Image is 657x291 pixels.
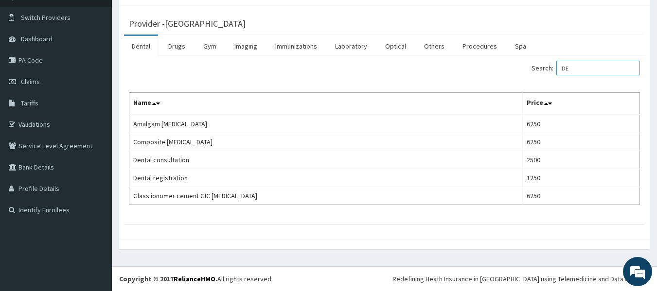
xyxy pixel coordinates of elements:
[129,151,523,169] td: Dental consultation
[21,34,53,43] span: Dashboard
[377,36,414,56] a: Optical
[556,61,640,75] input: Search:
[129,133,523,151] td: Composite [MEDICAL_DATA]
[195,36,224,56] a: Gym
[56,85,134,183] span: We're online!
[174,274,215,283] a: RelianceHMO
[119,274,217,283] strong: Copyright © 2017 .
[523,133,640,151] td: 6250
[129,169,523,187] td: Dental registration
[455,36,505,56] a: Procedures
[507,36,534,56] a: Spa
[327,36,375,56] a: Laboratory
[51,54,163,67] div: Chat with us now
[523,151,640,169] td: 2500
[129,19,246,28] h3: Provider - [GEOGRAPHIC_DATA]
[523,93,640,115] th: Price
[160,5,183,28] div: Minimize live chat window
[160,36,193,56] a: Drugs
[124,36,158,56] a: Dental
[523,187,640,205] td: 6250
[227,36,265,56] a: Imaging
[392,274,650,284] div: Redefining Heath Insurance in [GEOGRAPHIC_DATA] using Telemedicine and Data Science!
[523,169,640,187] td: 1250
[5,190,185,224] textarea: Type your message and hit 'Enter'
[21,13,71,22] span: Switch Providers
[21,77,40,86] span: Claims
[21,99,38,107] span: Tariffs
[267,36,325,56] a: Immunizations
[129,93,523,115] th: Name
[532,61,640,75] label: Search:
[523,115,640,133] td: 6250
[416,36,452,56] a: Others
[18,49,39,73] img: d_794563401_company_1708531726252_794563401
[129,187,523,205] td: Glass ionomer cement GIC [MEDICAL_DATA]
[112,266,657,291] footer: All rights reserved.
[129,115,523,133] td: Amalgam [MEDICAL_DATA]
